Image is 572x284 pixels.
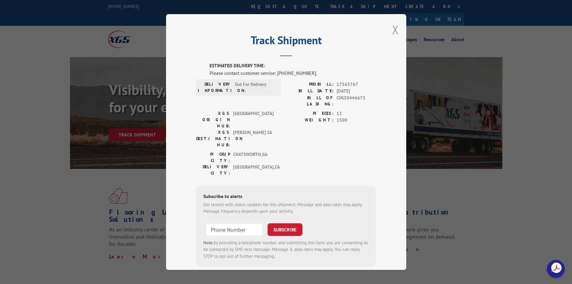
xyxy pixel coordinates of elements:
[337,110,376,117] span: 12
[206,223,263,236] input: Phone Number
[286,81,334,88] label: PROBILL:
[337,117,376,124] span: 1500
[337,88,376,95] span: [DATE]
[337,81,376,88] span: 17565767
[337,95,376,107] span: CVG38446673
[286,88,334,95] label: BILL DATE:
[286,110,334,117] label: PIECES:
[210,69,376,77] div: Please contact customer service: [PHONE_NUMBER].
[286,117,334,124] label: WEIGHT:
[210,63,376,69] label: ESTIMATED DELIVERY TIME:
[233,151,274,164] span: CHATSWORTH , GA
[233,110,274,129] span: [GEOGRAPHIC_DATA]
[547,260,565,278] a: Open chat
[203,193,369,201] div: Subscribe to alerts
[196,129,230,148] label: XGS DESTINATION HUB:
[198,81,232,94] label: DELIVERY INFORMATION:
[196,110,230,129] label: XGS ORIGIN HUB:
[286,95,334,107] label: BILL OF LADING:
[196,164,230,176] label: DELIVERY CITY:
[196,36,376,47] h2: Track Shipment
[268,223,302,236] button: SUBSCRIBE
[233,129,274,148] span: [PERSON_NAME] CA
[203,240,214,246] strong: Note:
[196,151,230,164] label: PICKUP CITY:
[392,22,399,38] button: Close modal
[233,164,274,176] span: [GEOGRAPHIC_DATA] , CA
[235,81,275,94] span: Out For Delivery
[203,240,369,260] div: by providing a telephone number and submitting this form you are consenting to be contacted by SM...
[203,201,369,215] div: Get texted with status updates for this shipment. Message and data rates may apply. Message frequ...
